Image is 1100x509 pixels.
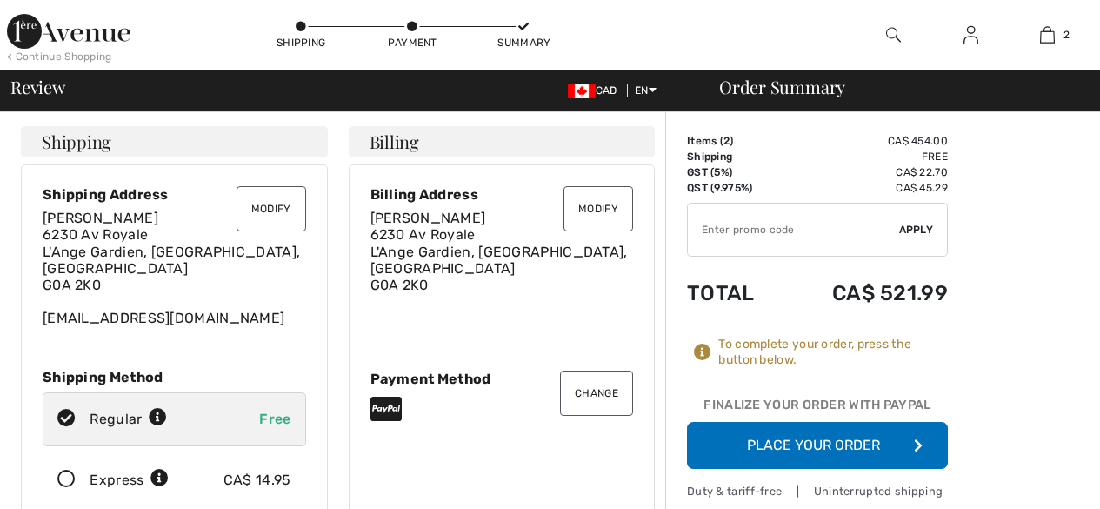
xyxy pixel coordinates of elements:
td: QST (9.975%) [687,180,783,196]
td: Shipping [687,149,783,164]
div: Billing Address [370,186,634,203]
div: Order Summary [698,78,1090,96]
a: 2 [1010,24,1085,45]
div: Shipping Address [43,186,306,203]
div: Shipping Method [43,369,306,385]
td: GST (5%) [687,164,783,180]
span: 6230 Av Royale L'Ange Gardien, [GEOGRAPHIC_DATA], [GEOGRAPHIC_DATA] G0A 2K0 [43,226,300,293]
div: Payment [386,35,438,50]
img: My Bag [1040,24,1055,45]
td: Items ( ) [687,133,783,149]
img: Canadian Dollar [568,84,596,98]
span: [PERSON_NAME] [43,210,158,226]
img: 1ère Avenue [7,14,130,49]
span: 2 [723,135,730,147]
td: Free [783,149,948,164]
div: Finalize Your Order with PayPal [687,396,948,422]
td: Total [687,264,783,323]
div: < Continue Shopping [7,49,112,64]
span: 6230 Av Royale L'Ange Gardien, [GEOGRAPHIC_DATA], [GEOGRAPHIC_DATA] G0A 2K0 [370,226,628,293]
div: CA$ 14.95 [223,470,291,491]
span: CAD [568,84,624,97]
button: Modify [237,186,306,231]
td: CA$ 22.70 [783,164,948,180]
span: Billing [370,133,419,151]
div: [EMAIL_ADDRESS][DOMAIN_NAME] [43,210,306,326]
span: [PERSON_NAME] [370,210,486,226]
td: CA$ 45.29 [783,180,948,196]
div: Express [90,470,169,491]
div: Regular [90,409,167,430]
div: Duty & tariff-free | Uninterrupted shipping [687,483,948,499]
input: Promo code [688,204,899,256]
span: Review [10,78,65,96]
span: Free [259,411,290,427]
button: Change [560,371,633,416]
div: To complete your order, press the button below. [718,337,948,368]
td: CA$ 521.99 [783,264,948,323]
img: search the website [886,24,901,45]
span: Shipping [42,133,111,151]
button: Modify [563,186,633,231]
td: CA$ 454.00 [783,133,948,149]
div: Payment Method [370,371,634,387]
span: Apply [899,222,934,238]
img: My Info [963,24,978,45]
div: Summary [497,35,550,50]
div: Shipping [275,35,327,50]
a: Sign In [950,24,992,46]
span: 2 [1063,27,1070,43]
span: EN [635,84,657,97]
button: Place Your Order [687,422,948,469]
